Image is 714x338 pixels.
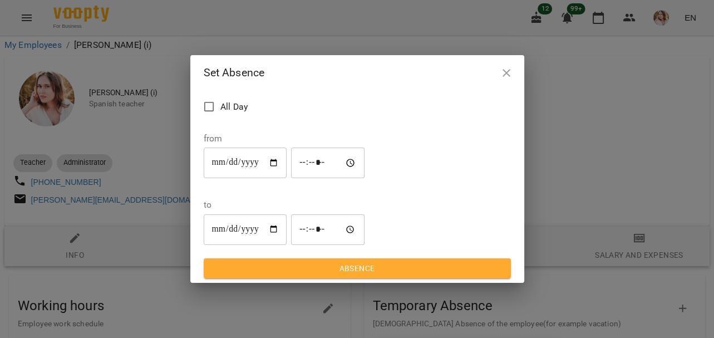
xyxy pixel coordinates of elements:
[220,100,248,114] span: All Day
[204,258,511,278] button: Absence
[213,262,502,275] span: Absence
[204,200,365,209] label: to
[204,134,365,143] label: from
[204,64,511,81] h2: Set Absence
